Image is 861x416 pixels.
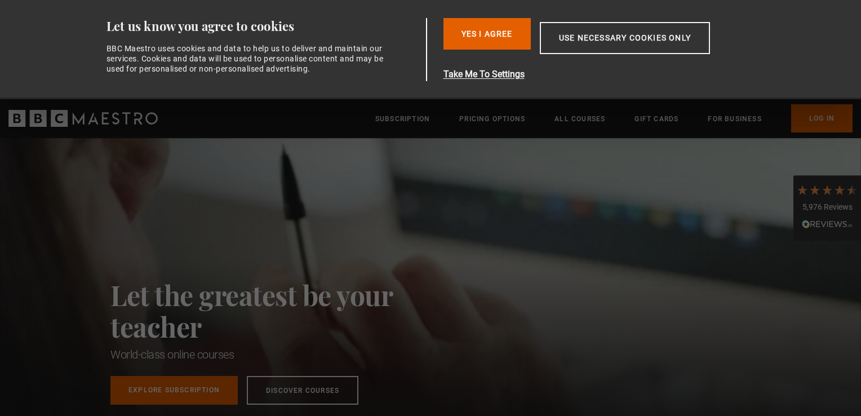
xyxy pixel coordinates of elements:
h1: World-class online courses [110,347,443,362]
a: All Courses [554,113,605,125]
div: BBC Maestro uses cookies and data to help us to deliver and maintain our services. Cookies and da... [106,43,390,74]
div: Read All Reviews [796,219,858,232]
div: 4.7 Stars [796,184,858,196]
img: REVIEWS.io [802,220,853,228]
a: Log In [791,104,853,132]
svg: BBC Maestro [8,110,158,127]
h2: Let the greatest be your teacher [110,279,443,342]
div: Let us know you agree to cookies [106,18,422,34]
a: Gift Cards [634,113,678,125]
div: 5,976 Reviews [796,202,858,213]
a: For business [708,113,761,125]
a: Pricing Options [459,113,525,125]
button: Take Me To Settings [443,68,764,81]
a: Subscription [375,113,430,125]
nav: Primary [375,104,853,132]
div: 5,976 ReviewsRead All Reviews [793,175,861,241]
button: Use necessary cookies only [540,22,710,54]
button: Yes I Agree [443,18,531,50]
